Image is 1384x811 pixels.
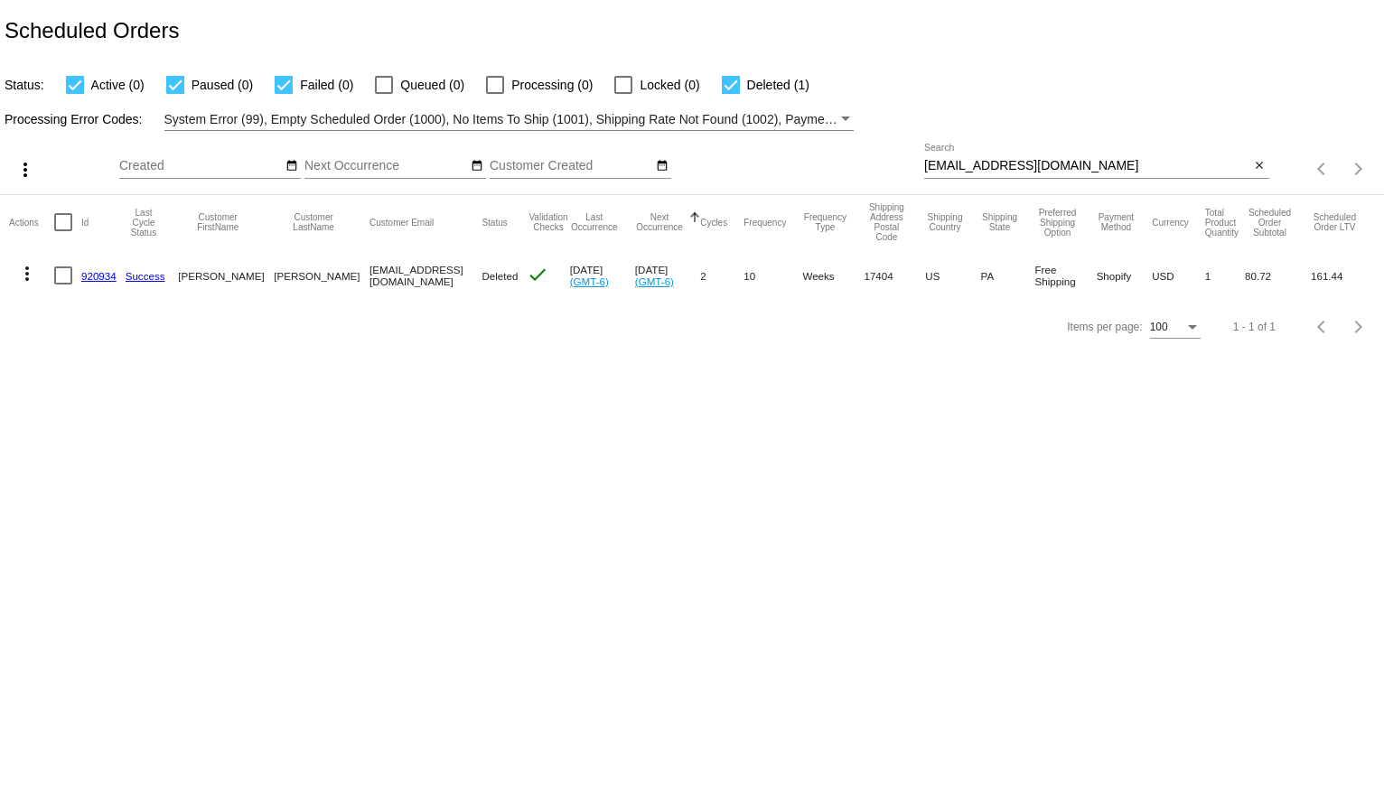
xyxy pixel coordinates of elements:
span: Deleted [482,270,518,282]
span: Locked (0) [640,74,699,96]
button: Change sorting for LifetimeValue [1311,212,1359,232]
mat-icon: date_range [471,159,483,173]
mat-cell: [DATE] [570,249,635,302]
mat-cell: 2 [700,249,743,302]
mat-cell: 1 [1205,249,1245,302]
input: Search [924,159,1250,173]
mat-cell: 17404 [864,249,925,302]
button: Change sorting for PreferredShippingOption [1035,208,1080,238]
button: Previous page [1305,151,1341,187]
mat-icon: date_range [285,159,298,173]
mat-icon: more_vert [16,263,38,284]
button: Change sorting for CustomerFirstName [178,212,257,232]
div: Items per page: [1067,321,1142,333]
mat-icon: date_range [656,159,669,173]
span: Processing (0) [511,74,593,96]
input: Next Occurrence [304,159,467,173]
mat-cell: Free Shipping [1035,249,1097,302]
mat-icon: more_vert [14,159,36,181]
mat-cell: USD [1152,249,1205,302]
mat-cell: 80.72 [1245,249,1311,302]
span: Status: [5,78,44,92]
mat-cell: Shopify [1097,249,1153,302]
mat-cell: [DATE] [635,249,700,302]
button: Clear [1250,157,1269,176]
button: Change sorting for Id [81,217,89,228]
button: Change sorting for Subtotal [1245,208,1295,238]
input: Customer Created [490,159,652,173]
mat-cell: [PERSON_NAME] [178,249,274,302]
span: Active (0) [91,74,145,96]
mat-select: Filter by Processing Error Codes [164,108,855,131]
button: Change sorting for NextOccurrenceUtc [635,212,684,232]
button: Change sorting for ShippingPostcode [864,202,909,242]
button: Next page [1341,151,1377,187]
button: Change sorting for Cycles [700,217,727,228]
div: 1 - 1 of 1 [1233,321,1276,333]
span: Processing Error Codes: [5,112,143,126]
a: 920934 [81,270,117,282]
button: Change sorting for Frequency [743,217,786,228]
span: Queued (0) [400,74,464,96]
button: Change sorting for CustomerLastName [274,212,353,232]
mat-icon: close [1253,159,1266,173]
mat-cell: 161.44 [1311,249,1375,302]
a: (GMT-6) [570,275,609,287]
button: Change sorting for PaymentMethod.Type [1097,212,1136,232]
button: Change sorting for ShippingState [981,212,1019,232]
span: Failed (0) [300,74,353,96]
mat-icon: check [527,264,548,285]
span: 100 [1150,321,1168,333]
button: Change sorting for LastProcessingCycleId [126,208,163,238]
span: Deleted (1) [747,74,809,96]
button: Change sorting for ShippingCountry [925,212,964,232]
mat-cell: 10 [743,249,802,302]
button: Change sorting for Status [482,217,507,228]
a: Success [126,270,165,282]
mat-cell: US [925,249,980,302]
mat-cell: PA [981,249,1035,302]
mat-cell: Weeks [802,249,864,302]
button: Next page [1341,309,1377,345]
button: Change sorting for CustomerEmail [369,217,434,228]
button: Change sorting for CurrencyIso [1152,217,1189,228]
mat-header-cell: Validation Checks [527,195,569,249]
mat-header-cell: Total Product Quantity [1205,195,1245,249]
button: Change sorting for LastOccurrenceUtc [570,212,619,232]
button: Previous page [1305,309,1341,345]
mat-cell: [EMAIL_ADDRESS][DOMAIN_NAME] [369,249,482,302]
mat-header-cell: Actions [9,195,54,249]
mat-select: Items per page: [1150,322,1201,334]
span: Paused (0) [192,74,253,96]
h2: Scheduled Orders [5,18,179,43]
a: (GMT-6) [635,275,674,287]
button: Change sorting for FrequencyType [802,212,847,232]
mat-cell: [PERSON_NAME] [274,249,369,302]
input: Created [119,159,282,173]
